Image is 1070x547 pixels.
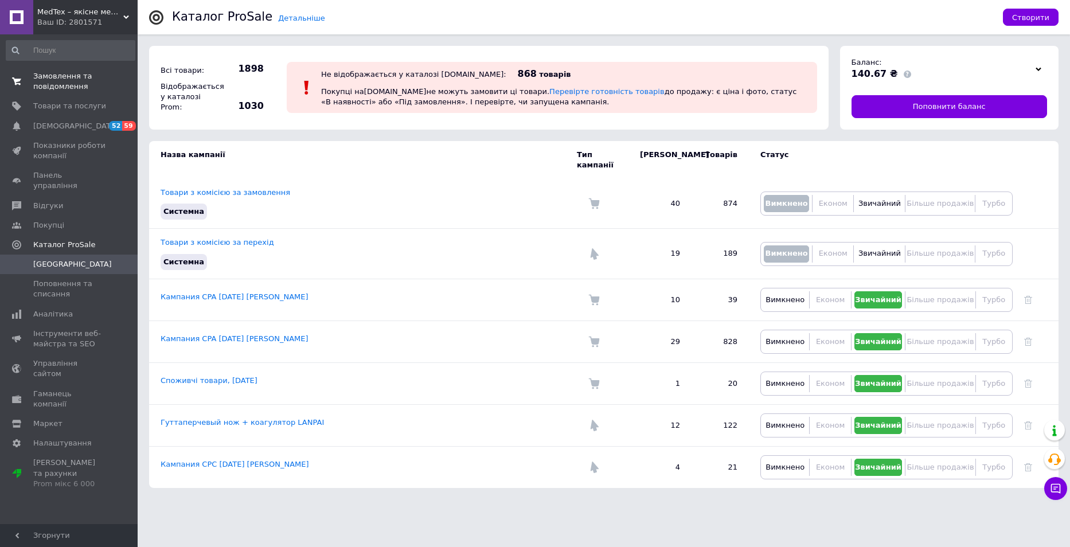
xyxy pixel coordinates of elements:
span: Покупці на [DOMAIN_NAME] не можуть замовити ці товари. до продажу: є ціна і фото, статус «В наявн... [321,87,796,106]
td: Товарів [692,141,749,179]
span: Більше продажів [907,463,974,471]
button: Звичайний [857,245,902,263]
span: Турбо [982,421,1005,429]
span: Звичайний [855,337,901,346]
button: Вимкнено [764,291,806,308]
span: Покупці [33,220,64,230]
img: Комісія за замовлення [588,336,600,347]
td: [PERSON_NAME] [628,141,692,179]
a: Кампания CPA [DATE] [PERSON_NAME] [161,334,308,343]
span: MedTex – якісне медичне обладнання за низькими цінами [37,7,123,17]
span: Економ [819,249,848,257]
button: Більше продажів [908,291,972,308]
div: Всі товари: [158,62,221,79]
span: Налаштування [33,438,92,448]
td: 828 [692,321,749,362]
a: Товари з комісією за замовлення [161,188,290,197]
span: Економ [816,463,845,471]
img: Комісія за перехід [588,462,600,473]
span: Турбо [982,249,1005,257]
span: Турбо [982,463,1005,471]
button: Звичайний [854,417,903,434]
button: Звичайний [857,195,902,212]
span: Товари та послуги [33,101,106,111]
div: Не відображається у каталозі [DOMAIN_NAME]: [321,70,506,79]
button: Більше продажів [908,195,972,212]
a: Споживчі товари, [DATE] [161,376,257,385]
a: Видалити [1024,295,1032,304]
td: 39 [692,279,749,321]
span: 1030 [224,100,264,112]
div: Prom мікс 6 000 [33,479,106,489]
button: Вимкнено [764,245,809,263]
span: Звичайний [855,421,901,429]
button: Економ [813,417,848,434]
img: Комісія за перехід [588,248,600,260]
span: Управління сайтом [33,358,106,379]
button: Економ [815,245,850,263]
span: Замовлення та повідомлення [33,71,106,92]
span: Системна [163,257,204,266]
span: 868 [518,68,537,79]
td: 12 [628,404,692,446]
span: Гаманець компанії [33,389,106,409]
span: Більше продажів [907,379,974,388]
button: Більше продажів [908,245,972,263]
span: Показники роботи компанії [33,140,106,161]
td: 189 [692,229,749,279]
img: Комісія за замовлення [588,378,600,389]
td: 10 [628,279,692,321]
button: Більше продажів [908,417,972,434]
span: Вимкнено [766,295,805,304]
button: Звичайний [854,375,903,392]
button: Вимкнено [764,417,806,434]
span: Каталог ProSale [33,240,95,250]
button: Вимкнено [764,459,806,476]
span: Вимкнено [765,199,807,208]
a: Видалити [1024,337,1032,346]
td: 20 [692,362,749,404]
span: Турбо [982,379,1005,388]
button: Вимкнено [764,375,806,392]
button: Економ [813,291,848,308]
span: Турбо [982,199,1005,208]
span: Економ [816,337,845,346]
td: 40 [628,179,692,229]
button: Турбо [979,375,1009,392]
span: 59 [122,121,135,131]
button: Економ [813,459,848,476]
a: Поповнити баланс [852,95,1048,118]
span: Звичайний [858,249,901,257]
span: Звичайний [855,379,901,388]
button: Вимкнено [764,195,809,212]
a: Кампания CPC [DATE] [PERSON_NAME] [161,460,309,468]
img: Комісія за перехід [588,420,600,431]
a: Видалити [1024,379,1032,388]
span: Звичайний [858,199,901,208]
a: Кампания CPA [DATE] [PERSON_NAME] [161,292,308,301]
button: Турбо [979,291,1009,308]
button: Звичайний [854,333,903,350]
div: Ваш ID: 2801571 [37,17,138,28]
span: Економ [819,199,848,208]
input: Пошук [6,40,135,61]
a: Товари з комісією за перехід [161,238,274,247]
td: 4 [628,446,692,488]
span: [PERSON_NAME] та рахунки [33,458,106,489]
span: 140.67 ₴ [852,68,898,79]
span: [GEOGRAPHIC_DATA] [33,259,112,269]
span: Поповнити баланс [913,101,986,112]
span: Звичайний [855,295,901,304]
td: 29 [628,321,692,362]
td: Тип кампанії [577,141,628,179]
span: Вимкнено [765,249,807,257]
button: Більше продажів [908,459,972,476]
span: Більше продажів [907,199,974,208]
img: :exclamation: [298,79,315,96]
span: 52 [109,121,122,131]
button: Економ [813,375,848,392]
td: 874 [692,179,749,229]
td: Статус [749,141,1013,179]
td: 1 [628,362,692,404]
span: Маркет [33,419,63,429]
